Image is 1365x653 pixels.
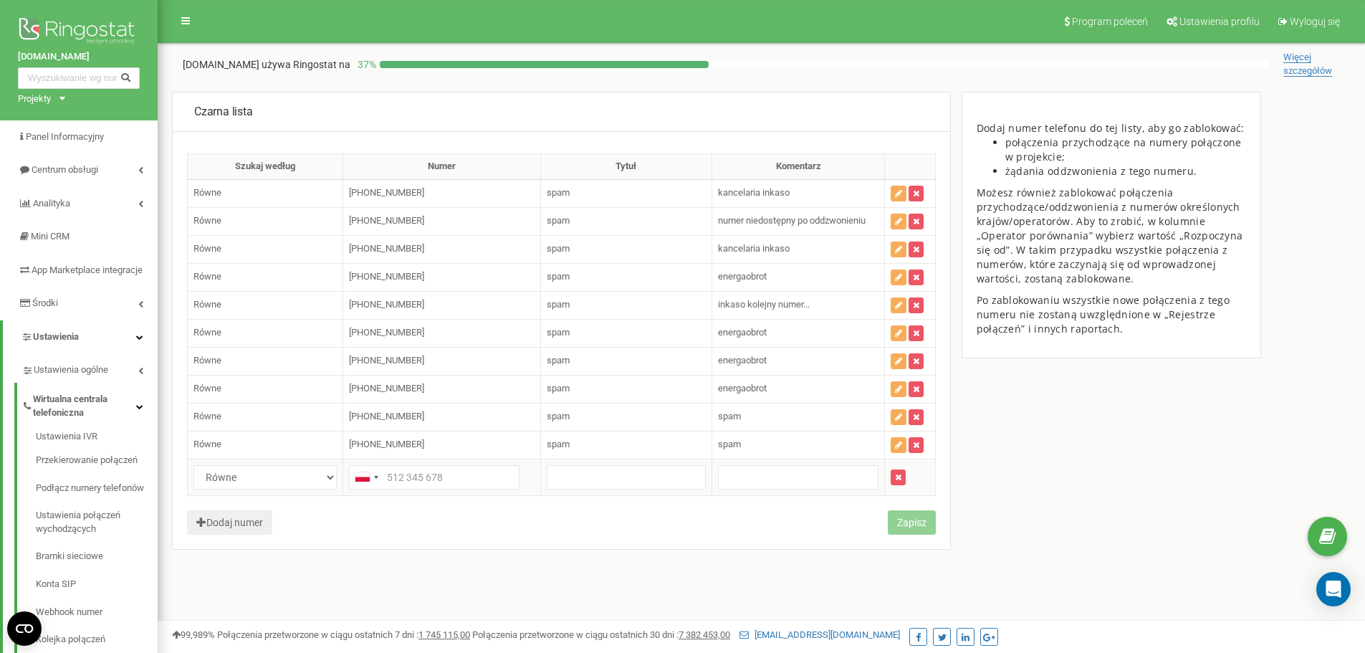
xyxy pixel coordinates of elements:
span: Mini CRM [31,231,70,242]
a: Wirtualna centrala telefoniczna [21,383,158,425]
span: kancelaria inkaso [718,187,790,198]
li: połączenia przychodzące na numery połączone w projekcie; [1005,135,1247,164]
span: [PHONE_NUMBER] [349,215,424,226]
span: Równe [193,383,221,394]
p: Czarna lista [194,104,253,120]
span: Ustawienia [33,331,79,342]
input: Wyszukiwanie wg numeru [18,67,140,89]
a: Ustawienia [3,320,158,354]
span: inkaso kolejny numer... [718,299,810,310]
span: numer niedostępny po oddzwonieniu [718,215,866,226]
input: 512 345 678 [349,465,519,490]
span: Więcej szczegółów [1283,52,1332,77]
span: energaobrot [718,355,767,366]
button: Open CMP widget [7,611,42,646]
span: Wyloguj się [1290,16,1340,27]
p: Po zablokowaniu wszystkie nowe połączenia z tego numeru nie zostaną uwzględnione w „Rejestrze poł... [977,293,1247,336]
button: Zapisz [888,510,936,535]
span: Równe [193,271,221,282]
span: energaobrot [718,327,767,338]
span: Analityka [33,198,70,209]
a: Przekierowanie połączeń [36,447,158,475]
a: Ustawienia IVR [36,430,158,447]
span: Wirtualna centrala telefoniczna [33,393,136,419]
th: Szukaj według [188,153,343,179]
span: spam [718,439,741,449]
span: Równe [193,243,221,254]
span: [PHONE_NUMBER] [349,355,424,366]
a: [DOMAIN_NAME] [18,50,140,64]
span: Równe [193,411,221,421]
span: [PHONE_NUMBER] [349,243,424,254]
span: spam [547,355,570,366]
span: spam [547,411,570,421]
a: Bramki sieciowe [36,543,158,571]
img: Ringostat logo [18,14,140,50]
span: [PHONE_NUMBER] [349,299,424,310]
a: Konta SIP [36,571,158,599]
a: [EMAIL_ADDRESS][DOMAIN_NAME] [739,629,900,640]
span: Połączenia przetworzone w ciągu ostatnich 30 dni : [472,629,730,640]
span: Równe [193,215,221,226]
span: spam [547,299,570,310]
span: [PHONE_NUMBER] [349,327,424,338]
span: Równe [193,299,221,310]
span: Równe [193,187,221,198]
span: Równe [193,439,221,449]
div: Open Intercom Messenger [1316,572,1351,606]
th: Tytuł [540,153,712,179]
th: Komentarz [712,153,884,179]
span: spam [547,271,570,282]
u: 1 745 115,00 [418,629,470,640]
span: Równe [193,327,221,338]
span: [PHONE_NUMBER] [349,411,424,421]
p: Możesz również zablokować połączenia przychodzące/oddzwonienia z numerów określonych krajów/opera... [977,186,1247,286]
span: [PHONE_NUMBER] [349,187,424,198]
span: spam [547,215,570,226]
span: Równe [193,355,221,366]
span: Panel Informacyjny [26,131,104,142]
span: kancelaria inkaso [718,243,790,254]
span: Ustawienia profilu [1179,16,1260,27]
span: [PHONE_NUMBER] [349,439,424,449]
span: Połączenia przetworzone w ciągu ostatnich 7 dni : [217,629,470,640]
a: Webhook numer [36,599,158,626]
span: Centrum obsługi [32,164,98,175]
p: [DOMAIN_NAME] [183,57,350,72]
span: energaobrot [718,271,767,282]
div: Dodaj numer telefonu do tej listy, aby go zablokować: [977,121,1247,135]
button: Dodaj numer [187,510,272,535]
a: Ustawienia połączeń wychodzących [36,502,158,543]
span: energaobrot [718,383,767,394]
span: Program poleceń [1072,16,1148,27]
span: [PHONE_NUMBER] [349,271,424,282]
u: 7 382 453,00 [679,629,730,640]
a: Podłącz numery telefonów [36,475,158,502]
span: spam [547,383,570,394]
li: żądania oddzwonienia z tego numeru. [1005,164,1247,178]
th: Numer [343,153,540,179]
span: spam [547,439,570,449]
span: App Marketplace integracje [32,264,143,275]
div: Telephone country code [350,466,383,489]
div: Projekty [18,92,51,106]
span: Środki [32,297,58,308]
span: używa Ringostat na [262,59,350,70]
p: 37 % [350,57,380,72]
button: Usuń [891,470,906,485]
span: spam [718,411,741,421]
a: Ustawienia ogólne [21,353,158,383]
span: [PHONE_NUMBER] [349,383,424,394]
span: spam [547,187,570,198]
span: 99,989% [172,629,215,640]
span: spam [547,327,570,338]
span: Ustawienia ogólne [34,363,108,377]
span: spam [547,243,570,254]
